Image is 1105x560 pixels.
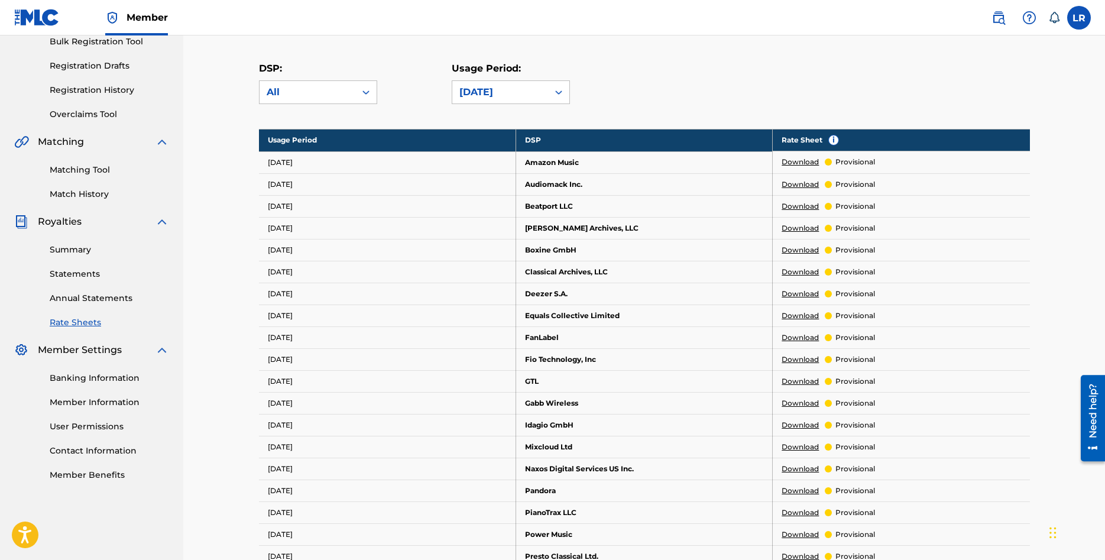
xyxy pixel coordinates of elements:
[782,420,819,430] a: Download
[516,239,773,261] td: Boxine GmbH
[516,217,773,239] td: [PERSON_NAME] Archives, LLC
[1048,12,1060,24] div: Notifications
[516,305,773,326] td: Equals Collective Limited
[14,343,28,357] img: Member Settings
[259,414,516,436] td: [DATE]
[155,215,169,229] img: expand
[516,195,773,217] td: Beatport LLC
[782,354,819,365] a: Download
[259,195,516,217] td: [DATE]
[782,201,819,212] a: Download
[516,261,773,283] td: Classical Archives, LLC
[991,11,1006,25] img: search
[38,343,122,357] span: Member Settings
[259,501,516,523] td: [DATE]
[835,398,875,409] p: provisional
[259,261,516,283] td: [DATE]
[835,245,875,255] p: provisional
[259,370,516,392] td: [DATE]
[1046,503,1105,560] div: Chat Widget
[50,164,169,176] a: Matching Tool
[835,376,875,387] p: provisional
[259,436,516,458] td: [DATE]
[835,354,875,365] p: provisional
[259,480,516,501] td: [DATE]
[782,332,819,343] a: Download
[1017,6,1041,30] div: Help
[259,523,516,545] td: [DATE]
[259,458,516,480] td: [DATE]
[835,201,875,212] p: provisional
[459,85,541,99] div: [DATE]
[835,442,875,452] p: provisional
[516,523,773,545] td: Power Music
[50,372,169,384] a: Banking Information
[516,283,773,305] td: Deezer S.A.
[782,507,819,518] a: Download
[259,173,516,195] td: [DATE]
[835,485,875,496] p: provisional
[14,215,28,229] img: Royalties
[155,135,169,149] img: expand
[267,85,348,99] div: All
[50,396,169,409] a: Member Information
[782,267,819,277] a: Download
[50,469,169,481] a: Member Benefits
[516,414,773,436] td: Idagio GmbH
[516,436,773,458] td: Mixcloud Ltd
[50,35,169,48] a: Bulk Registration Tool
[155,343,169,357] img: expand
[835,332,875,343] p: provisional
[516,370,773,392] td: GTL
[50,445,169,457] a: Contact Information
[50,316,169,329] a: Rate Sheets
[1049,515,1057,551] div: Drag
[835,157,875,167] p: provisional
[127,11,168,24] span: Member
[516,129,773,151] th: DSP
[835,529,875,540] p: provisional
[987,6,1010,30] a: Public Search
[259,305,516,326] td: [DATE]
[835,310,875,321] p: provisional
[835,223,875,234] p: provisional
[516,480,773,501] td: Pandora
[516,348,773,370] td: Fio Technology, Inc
[1072,369,1105,467] iframe: Resource Center
[259,392,516,414] td: [DATE]
[1022,11,1036,25] img: help
[259,283,516,305] td: [DATE]
[38,135,84,149] span: Matching
[829,135,838,145] span: i
[50,60,169,72] a: Registration Drafts
[259,129,516,151] th: Usage Period
[516,501,773,523] td: PianoTrax LLC
[259,348,516,370] td: [DATE]
[50,292,169,305] a: Annual Statements
[50,188,169,200] a: Match History
[516,326,773,348] td: FanLabel
[259,151,516,173] td: [DATE]
[782,289,819,299] a: Download
[259,63,282,74] label: DSP:
[516,392,773,414] td: Gabb Wireless
[782,245,819,255] a: Download
[782,223,819,234] a: Download
[1067,6,1091,30] div: User Menu
[835,289,875,299] p: provisional
[773,129,1029,151] th: Rate Sheet
[835,464,875,474] p: provisional
[50,244,169,256] a: Summary
[50,84,169,96] a: Registration History
[38,215,82,229] span: Royalties
[516,458,773,480] td: Naxos Digital Services US Inc.
[259,217,516,239] td: [DATE]
[835,507,875,518] p: provisional
[835,267,875,277] p: provisional
[782,442,819,452] a: Download
[782,376,819,387] a: Download
[14,135,29,149] img: Matching
[105,11,119,25] img: Top Rightsholder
